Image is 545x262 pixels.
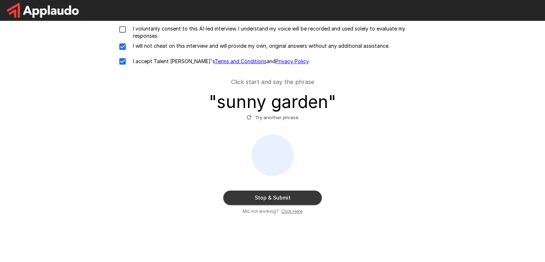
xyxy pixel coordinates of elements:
p: I will not cheat on this interview and will provide my own, original answers without any addition... [130,42,389,50]
h3: " sunny garden " [209,92,336,112]
span: Mic not working? [243,208,278,215]
p: I accept Talent [PERSON_NAME]'s and . [130,58,310,65]
p: I voluntarily consent to this AI-led interview. I understand my voice will be recorded and used s... [130,25,430,39]
u: Click Here [281,209,302,214]
button: Try another phrase [245,112,300,123]
a: Terms and Conditions [215,58,267,64]
p: Click start and say the phrase [231,78,314,86]
a: Privacy Policy [276,58,309,64]
button: Stop & Submit [223,191,322,205]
